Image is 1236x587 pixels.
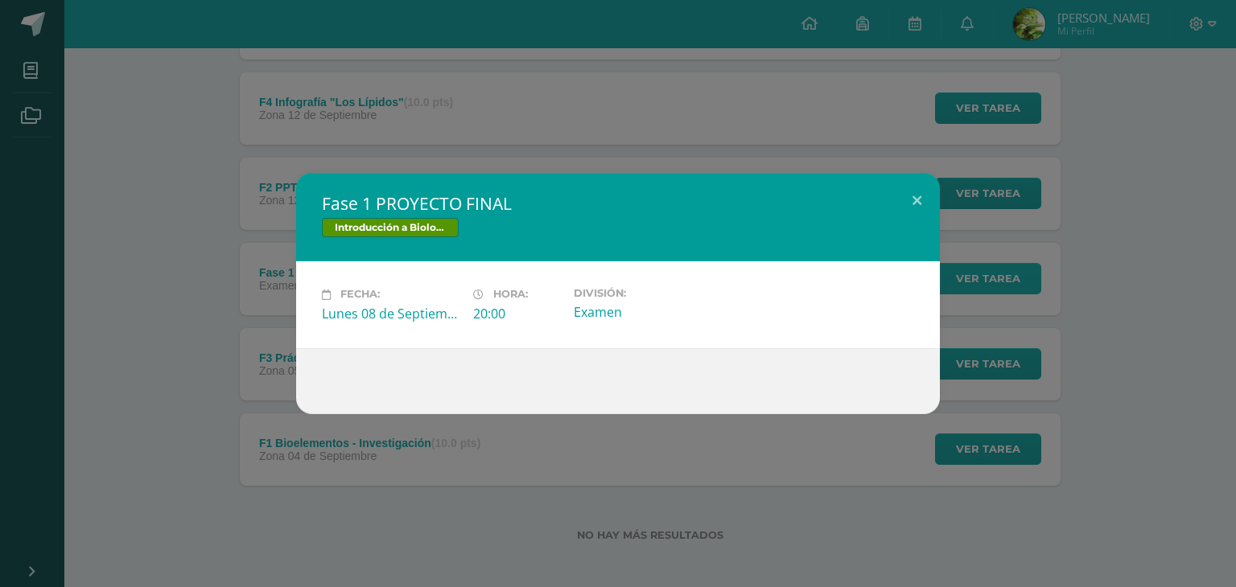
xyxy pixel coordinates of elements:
span: Fecha: [340,289,380,301]
div: 20:00 [473,305,561,322]
label: División: [574,287,712,299]
div: Lunes 08 de Septiembre [322,305,460,322]
span: Hora: [493,289,528,301]
div: Examen [574,303,712,321]
button: Close (Esc) [894,173,940,228]
span: Introducción a Biología [322,218,459,237]
h2: Fase 1 PROYECTO FINAL [322,192,914,215]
